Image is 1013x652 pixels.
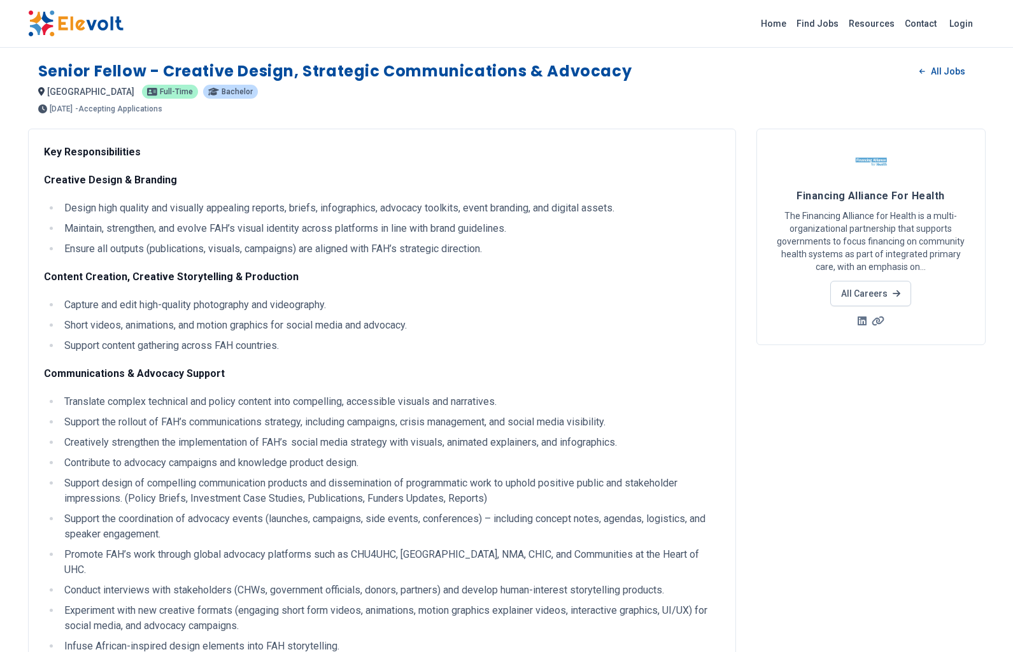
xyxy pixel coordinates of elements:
li: Contribute to advocacy campaigns and knowledge product design. [60,455,720,471]
li: Ensure all outputs (publications, visuals, campaigns) are aligned with FAH’s strategic direction. [60,241,720,257]
a: All Jobs [909,62,975,81]
h1: Senior Fellow - Creative Design, Strategic Communications & Advocacy [38,61,632,81]
strong: Creative Design & Branding [44,174,177,186]
li: Creatively strengthen the implementation of FAH’s social media strategy with visuals, animated ex... [60,435,720,450]
a: Home [756,13,791,34]
strong: Content Creation, Creative Storytelling & Production [44,271,299,283]
li: Support the rollout of FAH’s communications strategy, including campaigns, crisis management, and... [60,415,720,430]
li: Promote FAH’s work through global advocacy platforms such as CHU4UHC, [GEOGRAPHIC_DATA], NMA, CHI... [60,547,720,578]
strong: Communications & Advocacy Support [44,367,225,379]
li: Maintain, strengthen, and evolve FAH’s visual identity across platforms in line with brand guidel... [60,221,720,236]
li: Translate complex technical and policy content into compelling, accessible visuals and narratives. [60,394,720,409]
strong: Key Responsibilities [44,146,141,158]
p: The Financing Alliance for Health is a multi-organizational partnership that supports governments... [772,209,970,273]
li: Support content gathering across FAH countries. [60,338,720,353]
li: Design high quality and visually appealing reports, briefs, infographics, advocacy toolkits, even... [60,201,720,216]
span: [GEOGRAPHIC_DATA] [47,87,134,97]
span: [DATE] [50,105,73,113]
p: - Accepting Applications [75,105,162,113]
a: Login [942,11,981,36]
li: Support the coordination of advocacy events (launches, campaigns, side events, conferences) – inc... [60,511,720,542]
li: Short videos, animations, and motion graphics for social media and advocacy. [60,318,720,333]
span: Full-time [160,88,193,96]
li: Experiment with new creative formats (engaging short form videos, animations, motion graphics exp... [60,603,720,634]
a: Find Jobs [791,13,844,34]
img: Financing Alliance For Health [855,145,887,176]
span: Bachelor [222,88,253,96]
a: Resources [844,13,900,34]
li: Capture and edit high-quality photography and videography. [60,297,720,313]
span: Financing Alliance For Health [797,190,944,202]
li: Support design of compelling communication products and dissemination of programmatic work to uph... [60,476,720,506]
li: Conduct interviews with stakeholders (CHWs, government officials, donors, partners) and develop h... [60,583,720,598]
img: Elevolt [28,10,124,37]
a: Contact [900,13,942,34]
a: All Careers [830,281,911,306]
